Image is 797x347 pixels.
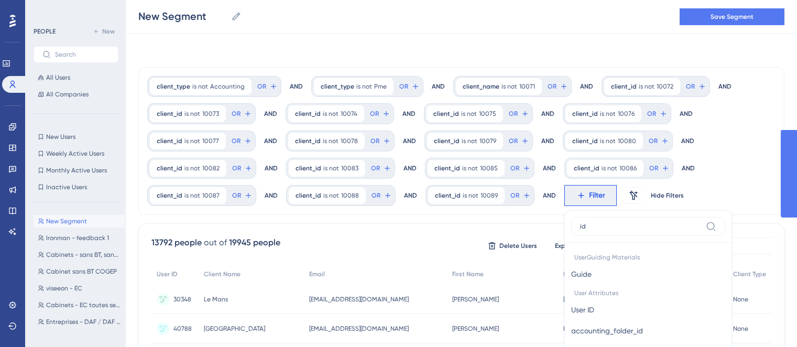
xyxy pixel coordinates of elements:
[265,185,278,206] div: AND
[519,82,535,91] span: 10071
[572,137,598,145] span: client_id
[571,324,643,337] span: accounting_folder_id
[230,133,253,149] button: OR
[686,82,695,91] span: OR
[543,185,556,206] div: AND
[543,158,556,179] div: AND
[548,82,556,91] span: OR
[600,110,616,118] span: is not
[399,82,408,91] span: OR
[229,236,280,249] div: 19945 people
[507,133,530,149] button: OR
[509,160,532,177] button: OR
[46,183,87,191] span: Inactive Users
[157,82,190,91] span: client_type
[718,76,732,97] div: AND
[681,131,694,151] div: AND
[46,301,121,309] span: Cabinets - EC toutes segmentations confondues hors BT
[46,251,121,259] span: Cabinets - sans BT, sans COGEP
[657,82,673,91] span: 10072
[434,164,460,172] span: client_id
[574,164,599,172] span: client_id
[173,324,192,333] span: 40788
[499,242,537,250] span: Delete Users
[34,316,125,328] button: Entreprises - DAF / DAF lecteurs
[34,131,118,143] button: New Users
[295,110,321,118] span: client_id
[296,164,321,172] span: client_id
[157,110,182,118] span: client_id
[46,73,70,82] span: All Users
[323,137,339,145] span: is not
[46,234,109,242] span: Ironman - feedback 1
[647,110,656,118] span: OR
[462,137,477,145] span: is not
[682,158,695,179] div: AND
[507,105,530,122] button: OR
[571,299,725,320] button: User ID
[711,13,754,21] span: Save Segment
[462,164,478,172] span: is not
[563,324,587,333] span: Merceur
[34,265,125,278] button: Cabinet sans BT COGEP
[398,78,421,95] button: OR
[571,264,725,285] button: Guide
[157,270,178,278] span: User ID
[647,133,670,149] button: OR
[546,78,569,95] button: OR
[157,191,182,200] span: client_id
[102,27,115,36] span: New
[580,76,593,97] div: AND
[34,299,125,311] button: Cabinets - EC toutes segmentations confondues hors BT
[463,191,478,200] span: is not
[650,187,684,204] button: Hide Filters
[402,103,416,124] div: AND
[649,164,658,172] span: OR
[46,267,117,276] span: Cabinet sans BT COGEP
[646,105,669,122] button: OR
[34,215,125,227] button: New Segment
[264,103,277,124] div: AND
[151,236,202,249] div: 13792 people
[370,137,379,145] span: OR
[404,185,417,206] div: AND
[509,137,518,145] span: OR
[684,78,707,95] button: OR
[231,187,254,204] button: OR
[619,164,637,172] span: 10086
[541,103,554,124] div: AND
[173,295,191,303] span: 30348
[46,166,107,175] span: Monthly Active Users
[545,237,597,254] button: Export CSV
[309,324,409,333] span: [EMAIL_ADDRESS][DOMAIN_NAME]
[157,137,182,145] span: client_id
[256,78,279,95] button: OR
[618,110,635,118] span: 10076
[571,320,725,341] button: accounting_folder_id
[369,133,392,149] button: OR
[479,137,496,145] span: 10079
[309,270,325,278] span: Email
[46,133,75,141] span: New Users
[463,82,499,91] span: client_name
[572,110,598,118] span: client_id
[192,82,208,91] span: is not
[204,324,265,333] span: [GEOGRAPHIC_DATA]
[368,105,391,122] button: OR
[480,164,498,172] span: 10085
[232,110,241,118] span: OR
[611,82,637,91] span: client_id
[403,158,417,179] div: AND
[34,164,118,177] button: Monthly Active Users
[435,191,461,200] span: client_id
[563,270,595,278] span: Last Name
[341,191,359,200] span: 10088
[648,160,671,177] button: OR
[323,164,339,172] span: is not
[202,164,220,172] span: 10082
[452,295,499,303] span: [PERSON_NAME]
[46,90,89,99] span: All Companies
[204,295,228,303] span: Le Mans
[184,164,200,172] span: is not
[452,324,499,333] span: [PERSON_NAME]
